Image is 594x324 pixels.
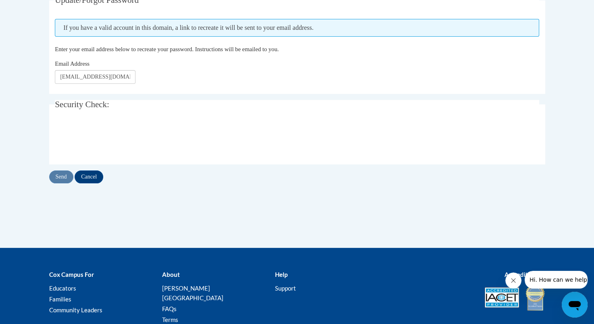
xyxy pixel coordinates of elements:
b: Cox Campus For [49,271,94,278]
iframe: Button to launch messaging window [562,292,588,318]
img: Accredited IACET® Provider [485,287,519,307]
a: FAQs [162,305,176,312]
a: Community Leaders [49,306,102,314]
input: Email [55,70,135,84]
iframe: Message from company [525,271,588,289]
span: Enter your email address below to recreate your password. Instructions will be emailed to you. [55,46,279,52]
a: Families [49,295,71,303]
a: [PERSON_NAME][GEOGRAPHIC_DATA] [162,285,223,301]
span: Hi. How can we help? [5,6,65,12]
b: Accreditations [504,271,545,278]
a: Terms [162,316,178,323]
img: IDA® Accredited [525,283,545,312]
span: Email Address [55,60,90,67]
b: Help [275,271,287,278]
a: Educators [49,285,76,292]
span: Security Check: [55,100,109,109]
iframe: Close message [505,272,521,289]
b: About [162,271,179,278]
span: If you have a valid account in this domain, a link to recreate it will be sent to your email addr... [55,19,539,37]
a: Support [275,285,296,292]
input: Cancel [75,170,103,183]
iframe: reCAPTCHA [55,123,177,154]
